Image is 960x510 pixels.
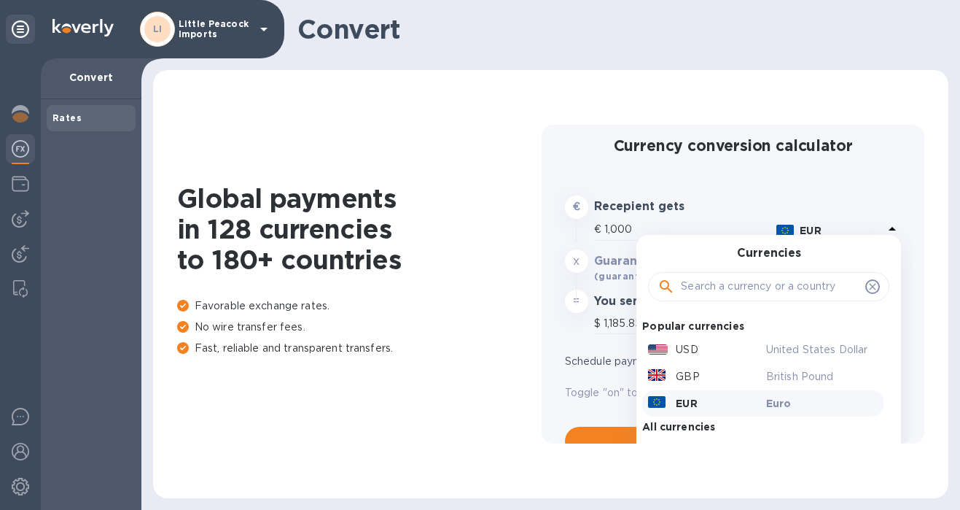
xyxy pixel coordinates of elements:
[297,14,937,45] h1: Convert
[594,313,604,335] div: $
[12,175,29,193] img: Wallets
[573,201,580,212] strong: €
[594,255,731,268] h3: Guaranteed rate
[12,140,29,158] img: Foreign exchange
[594,219,604,241] div: €
[766,396,878,411] p: Euro
[766,369,878,385] p: British Pound
[604,219,770,241] input: Amount
[594,271,710,282] b: (guaranteed for )
[177,298,542,314] p: Favorable exchange rates.
[681,276,859,298] input: Search a currency or a country
[52,70,130,85] p: Convert
[766,443,878,474] p: [GEOGRAPHIC_DATA] Dirham
[577,433,890,450] span: Pay FX bill
[565,136,902,155] h2: Currency conversion calculator
[177,320,542,335] p: No wire transfer fees.
[766,342,878,358] p: United States Dollar
[642,417,715,437] p: All currencies
[52,112,82,123] b: Rates
[676,369,699,385] p: GBP
[604,313,770,335] input: Amount
[565,290,588,313] div: =
[565,427,902,456] button: Pay FX bill
[800,225,821,236] b: EUR
[676,342,698,358] p: USD
[153,23,163,34] b: LI
[565,250,588,273] div: x
[594,295,731,309] h3: You send
[177,341,542,356] p: Fast, reliable and transparent transfers.
[642,316,744,336] p: Popular currencies
[177,183,542,275] h1: Global payments in 128 currencies to 180+ countries
[565,385,902,401] p: Toggle "on" to schedule a payment for a future date.
[737,247,801,260] h3: Currencies
[565,354,842,369] p: Schedule payment
[648,344,668,355] img: USD
[594,200,731,214] h3: Recepient gets
[6,15,35,44] div: Unpin categories
[179,19,251,39] p: Little Peacock Imports
[676,396,697,411] p: EUR
[52,19,114,36] img: Logo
